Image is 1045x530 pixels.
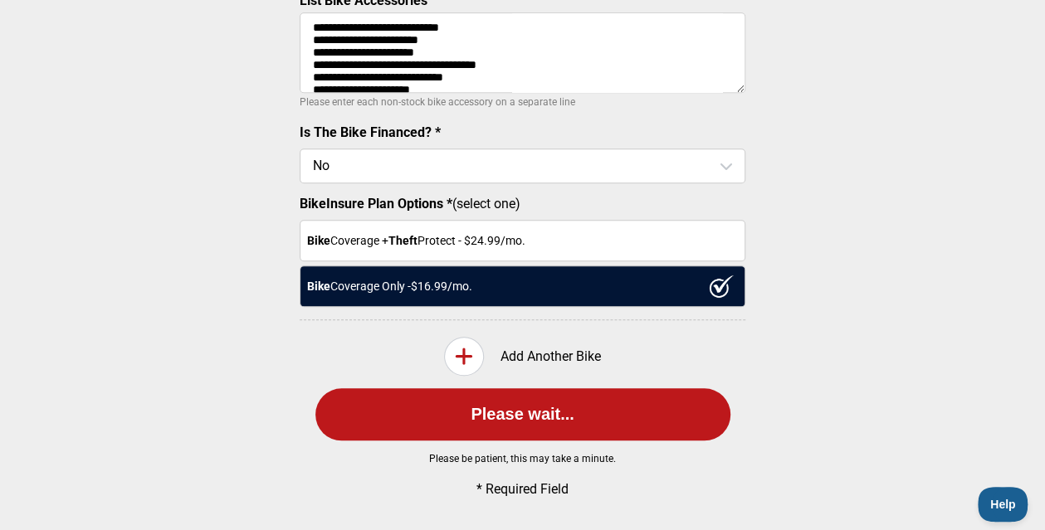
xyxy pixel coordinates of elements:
[307,234,330,247] strong: Bike
[978,487,1028,522] iframe: Toggle Customer Support
[300,196,452,212] strong: BikeInsure Plan Options *
[300,92,745,112] p: Please enter each non-stock bike accessory on a separate line
[388,234,418,247] strong: Theft
[300,220,745,261] div: Coverage + Protect - $ 24.99 /mo.
[300,265,745,307] div: Coverage Only - $16.99 /mo.
[307,280,330,293] strong: Bike
[300,196,745,212] label: (select one)
[274,453,772,464] p: Please be patient, this may take a minute.
[709,275,734,298] img: ux1sgP1Haf775SAghJI38DyDlYP+32lKFAAAAAElFTkSuQmCC
[315,388,730,440] button: Please wait...
[300,337,745,376] div: Add Another Bike
[328,481,718,497] p: * Required Field
[300,124,441,140] label: Is The Bike Financed? *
